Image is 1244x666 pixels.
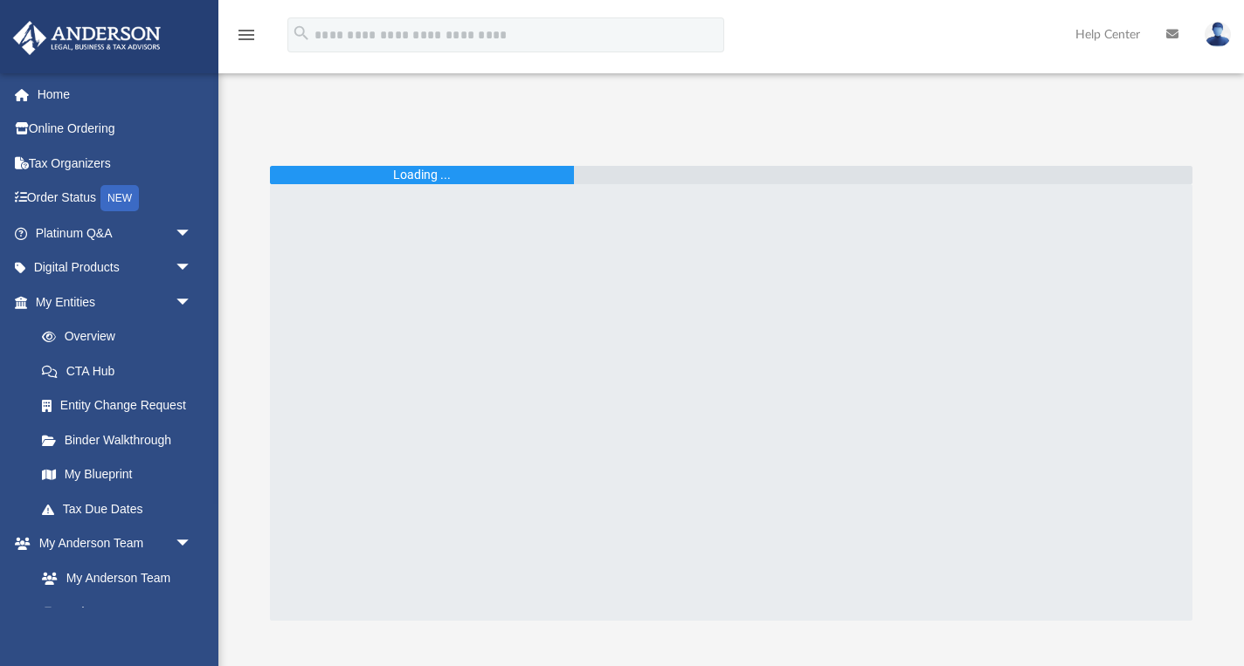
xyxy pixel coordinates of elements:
[100,185,139,211] div: NEW
[12,251,218,285] a: Digital Productsarrow_drop_down
[12,112,218,147] a: Online Ordering
[175,526,210,562] span: arrow_drop_down
[24,388,218,423] a: Entity Change Request
[175,285,210,320] span: arrow_drop_down
[12,146,218,181] a: Tax Organizers
[12,77,218,112] a: Home
[175,251,210,286] span: arrow_drop_down
[12,216,218,251] a: Platinum Q&Aarrow_drop_down
[175,216,210,251] span: arrow_drop_down
[24,560,201,595] a: My Anderson Team
[24,457,210,492] a: My Blueprint
[292,24,311,43] i: search
[12,181,218,216] a: Order StatusNEW
[12,526,210,561] a: My Anderson Teamarrow_drop_down
[8,21,166,55] img: Anderson Advisors Platinum Portal
[24,422,218,457] a: Binder Walkthrough
[24,319,218,354] a: Overview
[236,24,257,45] i: menu
[24,354,218,388] a: CTA Hub
[12,285,218,319] a: My Entitiesarrow_drop_down
[24,491,218,526] a: Tax Due Dates
[1205,22,1231,47] img: User Pic
[24,595,210,630] a: Anderson System
[236,33,257,45] a: menu
[393,166,451,184] div: Loading ...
